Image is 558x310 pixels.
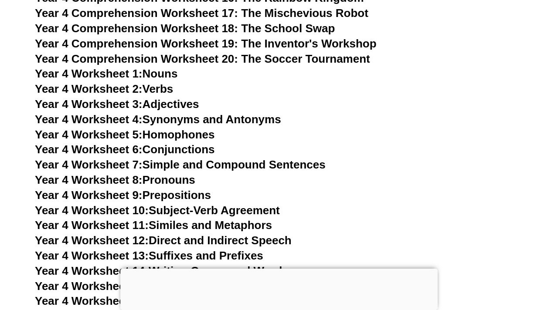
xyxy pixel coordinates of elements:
span: Year 4 Worksheet 9: [35,189,143,202]
a: Year 4 Comprehension Worksheet 20: The Soccer Tournament [35,52,370,65]
span: Year 4 Worksheet 11: [35,219,149,232]
span: Year 4 Worksheet 12: [35,234,149,247]
a: Year 4 Comprehension Worksheet 18: The School Swap [35,22,335,35]
a: Year 4 Comprehension Worksheet 19: The Inventor's Workshop [35,37,377,50]
a: Year 4 Worksheet 9:Prepositions [35,189,211,202]
span: Year 4 Worksheet 1: [35,67,143,80]
a: Year 4 Worksheet 13:Suffixes and Prefixes [35,249,263,262]
span: Year 4 Worksheet 3: [35,98,143,111]
a: Year 4 Worksheet 8:Pronouns [35,173,195,186]
a: Year 4 Worksheet 5:Homophones [35,128,215,141]
a: Year 4 Comprehension Worksheet 17: The Mischevious Robot [35,7,368,20]
span: Year 4 Worksheet 14: [35,264,149,277]
iframe: Chat Widget [514,230,558,310]
a: Year 4 Worksheet 6:Conjunctions [35,143,215,156]
span: Year 4 Worksheet 10: [35,204,149,217]
a: Year 4 Worksheet 1:Nouns [35,67,177,80]
span: Year 4 Worksheet 5: [35,128,143,141]
iframe: Advertisement [120,269,438,308]
a: Year 4 Worksheet 2:Verbs [35,82,173,95]
a: Year 4 Worksheet 4:Synonyms and Antonyms [35,113,281,126]
a: Year 4 Worksheet 11:Similes and Metaphors [35,219,272,232]
a: Year 4 Worksheet 16:Plural Rules [35,294,214,307]
a: Year 4 Worksheet 10:Subject-Verb Agreement [35,204,280,217]
a: Year 4 Worksheet 15:Adverbs [35,280,194,293]
span: Year 4 Worksheet 16: [35,294,149,307]
span: Year 4 Worksheet 15: [35,280,149,293]
a: Year 4 Worksheet 7:Simple and Compound Sentences [35,158,326,171]
a: Year 4 Worksheet 12:Direct and Indirect Speech [35,234,292,247]
a: Year 4 Worksheet 14:Writing Compound Words [35,264,289,277]
span: Year 4 Worksheet 2: [35,82,143,95]
span: Year 4 Worksheet 13: [35,249,149,262]
a: Year 4 Worksheet 3:Adjectives [35,98,199,111]
span: Year 4 Worksheet 8: [35,173,143,186]
span: Year 4 Worksheet 6: [35,143,143,156]
span: Year 4 Worksheet 4: [35,113,143,126]
span: Year 4 Worksheet 7: [35,158,143,171]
